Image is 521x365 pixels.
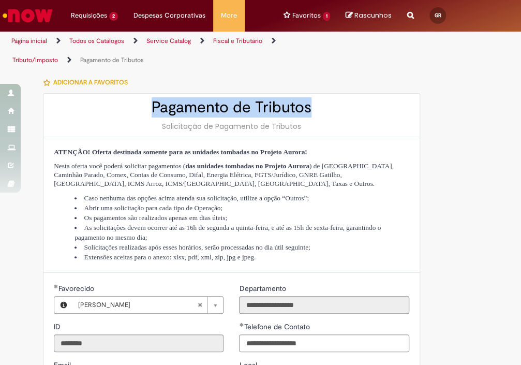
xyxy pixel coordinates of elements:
[239,296,409,314] input: Departamento
[80,56,144,64] a: Pagamento de Tributos
[146,37,191,45] a: Service Catalog
[54,322,63,331] span: Somente leitura - ID
[53,78,128,86] span: Adicionar a Favoritos
[84,214,227,222] span: Os pagamentos são realizados apenas em dias úteis;
[54,334,224,352] input: ID
[435,12,441,19] span: GR
[84,204,222,212] span: Abrir uma solicitação para cada tipo de Operação;
[109,12,118,21] span: 2
[239,284,288,293] span: Somente leitura - Departamento
[213,37,262,45] a: Fiscal e Tributário
[73,297,223,313] a: [PERSON_NAME]Limpar campo Favorecido
[323,12,331,21] span: 1
[54,284,58,288] span: Obrigatório Preenchido
[75,224,381,241] span: As solicitações devem ocorrer até as 16h de segunda a quinta-feira, e até as 15h de sexta-feira, ...
[12,56,58,64] a: Tributo/Imposto
[11,37,47,45] a: Página inicial
[1,5,54,26] img: ServiceNow
[69,37,124,45] a: Todos os Catálogos
[84,253,256,261] span: Extensões aceitas para o anexo: xlsx, pdf, xml, zip, jpg e jpeg.
[221,10,237,21] span: More
[239,323,244,327] span: Obrigatório Preenchido
[192,297,207,313] abbr: Limpar campo Favorecido
[78,297,197,313] span: [PERSON_NAME]
[346,10,392,20] a: No momento, sua lista de rascunhos tem 0 Itens
[292,10,321,21] span: Favoritos
[133,10,205,21] span: Despesas Corporativas
[43,71,133,93] button: Adicionar a Favoritos
[54,148,307,156] span: ATENÇÃO! Oferta destinada somente para as unidades tombadas no Projeto Aurora!
[54,99,409,116] h2: Pagamento de Tributos
[54,297,73,313] button: Favorecido, Visualizar este registro Gilberto Goncalves Da Rocha
[239,283,288,294] label: Somente leitura - Departamento
[54,322,63,332] label: Somente leitura - ID
[54,121,409,132] div: Solicitação de Pagamento de Tributos
[58,284,96,293] span: Necessários - Favorecido
[239,334,409,352] input: Telefone de Contato
[354,10,392,20] span: Rascunhos
[84,194,309,202] span: Caso nenhuma das opções acima atenda sua solicitação, utilize a opção “Outros”;
[185,162,309,170] strong: das unidades tombadas no Projeto Aurora
[244,322,311,331] span: Telefone de Contato
[54,162,394,187] span: Nesta oferta você poderá solicitar pagamentos ( ) de [GEOGRAPHIC_DATA], Caminhão Parado, Comex, C...
[84,243,310,251] span: Solicitações realizadas após esses horários, serão processadas no dia útil seguinte;
[71,10,107,21] span: Requisições
[8,32,296,70] ul: Trilhas de página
